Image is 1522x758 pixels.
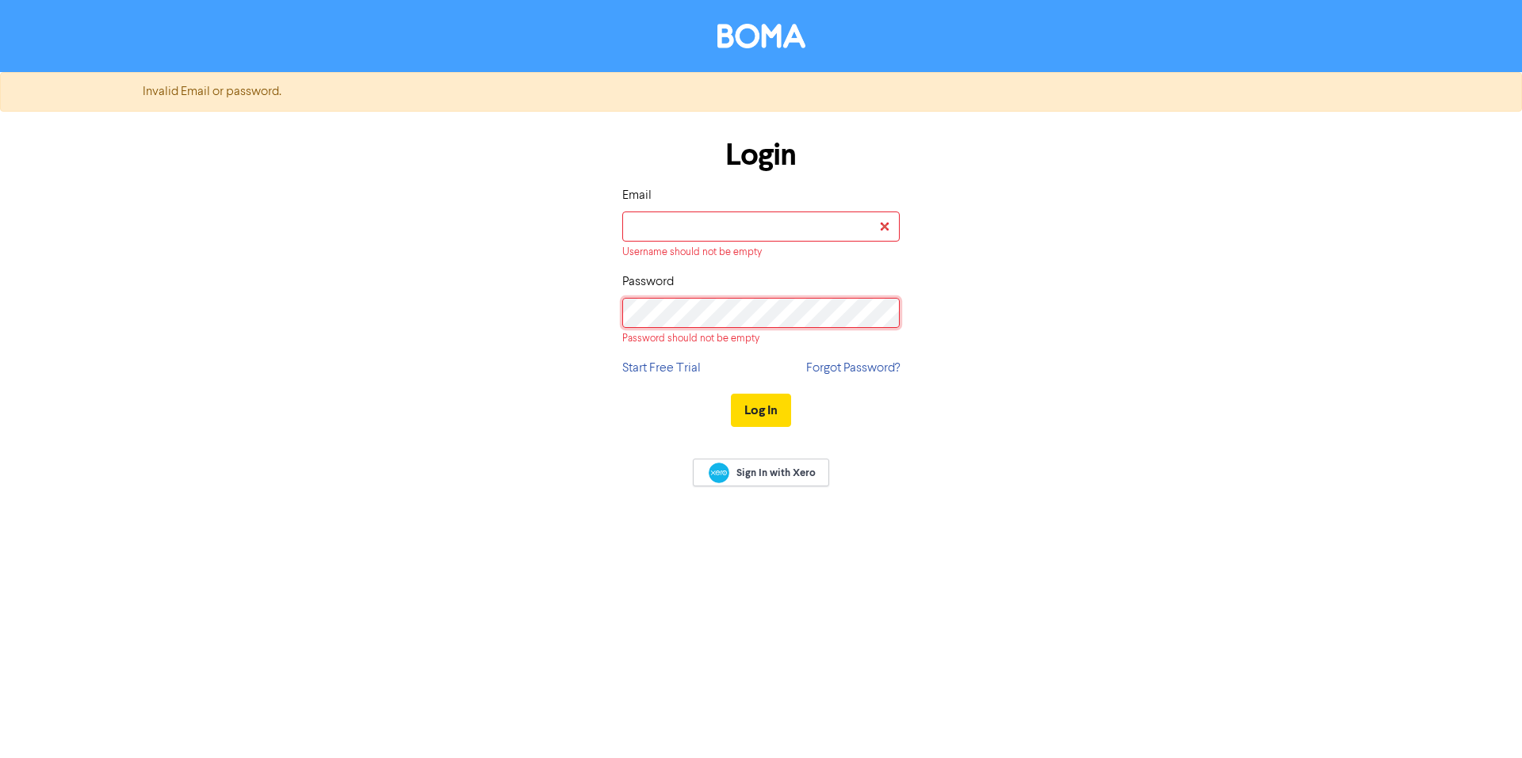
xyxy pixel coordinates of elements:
a: Forgot Password? [806,359,900,378]
h1: Login [622,137,900,173]
a: Sign In with Xero [693,459,829,486]
label: Email [622,186,652,205]
label: Password [622,272,674,291]
a: Start Free Trial [622,359,701,378]
div: Invalid Email or password. [131,82,1391,101]
button: Log In [731,394,791,427]
img: BOMA Logo [717,24,805,48]
div: Username should not be empty [622,245,900,260]
div: Password should not be empty [622,331,900,346]
iframe: Chat Widget [1443,682,1522,758]
span: Sign In with Xero [736,466,816,480]
img: Xero logo [709,463,729,484]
